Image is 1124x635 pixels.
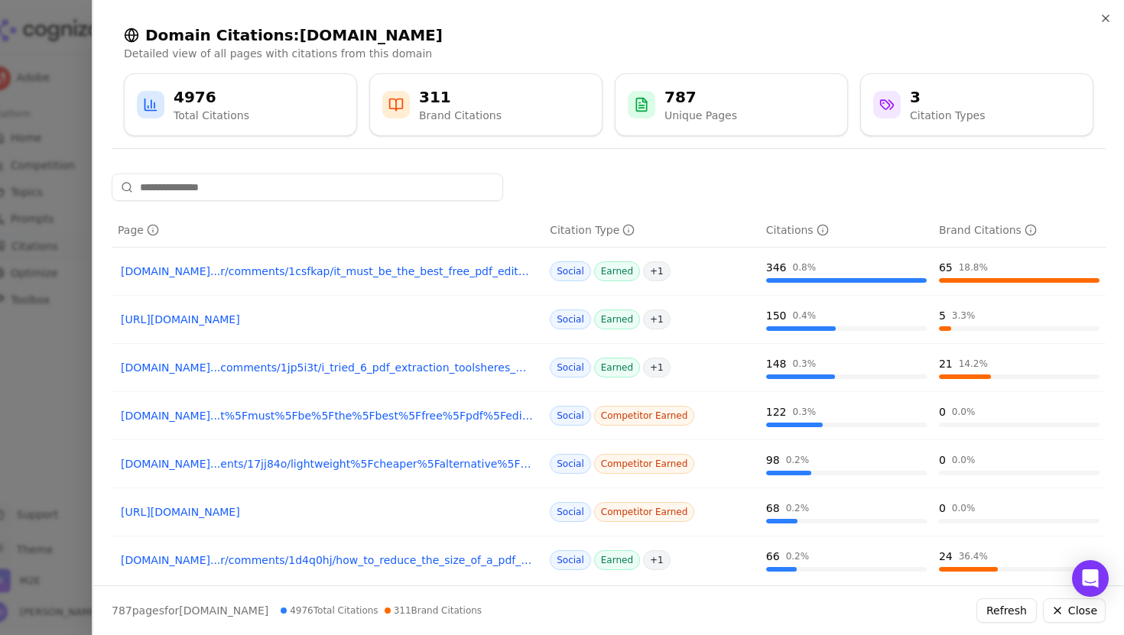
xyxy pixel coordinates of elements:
[112,604,132,617] span: 787
[594,406,695,426] span: Competitor Earned
[786,550,810,562] div: 0.2 %
[766,308,787,323] div: 150
[939,356,953,371] div: 21
[550,222,635,238] div: Citation Type
[385,604,482,617] span: 311 Brand Citations
[766,356,787,371] div: 148
[550,358,591,377] span: Social
[939,260,953,275] div: 65
[766,549,780,564] div: 66
[594,550,640,570] span: Earned
[664,108,737,123] div: Unique Pages
[112,603,268,618] p: page s for
[766,260,787,275] div: 346
[793,358,817,370] div: 0.3 %
[793,309,817,322] div: 0.4 %
[419,86,502,108] div: 311
[910,86,985,108] div: 3
[643,261,671,281] span: + 1
[643,309,671,329] span: + 1
[419,108,502,123] div: Brand Citations
[121,456,534,471] a: [DOMAIN_NAME]...ents/17jj84o/lightweight%5Fcheaper%5Falternative%5Fto%5Fadobe%5Ffor
[952,454,976,466] div: 0.0 %
[124,24,1093,46] h2: Domain Citations: [DOMAIN_NAME]
[959,261,988,274] div: 18.8 %
[121,552,534,568] a: [DOMAIN_NAME]...r/comments/1d4q0hj/how_to_reduce_the_size_of_a_pdf_with_a_free_tool
[550,550,591,570] span: Social
[760,213,933,248] th: totalCitationCount
[959,358,988,370] div: 14.2 %
[281,604,378,617] span: 4976 Total Citations
[594,454,695,474] span: Competitor Earned
[550,309,591,329] span: Social
[112,213,544,248] th: page
[121,264,534,279] a: [DOMAIN_NAME]...r/comments/1csfkap/it_must_be_the_best_free_pdf_editor_you_can_find
[594,502,695,522] span: Competitor Earned
[939,404,946,420] div: 0
[121,504,534,520] a: [URL][DOMAIN_NAME]
[786,502,810,514] div: 0.2 %
[952,406,976,418] div: 0.0 %
[594,309,640,329] span: Earned
[766,404,787,420] div: 122
[952,309,976,322] div: 3.3 %
[939,452,946,468] div: 0
[939,308,946,323] div: 5
[124,46,1093,61] p: Detailed view of all pages with citations from this domain
[643,358,671,377] span: + 1
[766,501,780,516] div: 68
[664,86,737,108] div: 787
[550,406,591,426] span: Social
[939,501,946,516] div: 0
[766,222,829,238] div: Citations
[793,261,817,274] div: 0.8 %
[121,360,534,375] a: [DOMAIN_NAME]...comments/1jp5i3t/i_tried_6_pdf_extraction_toolsheres_what_i_learned
[174,108,249,123] div: Total Citations
[594,261,640,281] span: Earned
[939,222,1037,238] div: Brand Citations
[939,549,953,564] div: 24
[594,358,640,377] span: Earned
[933,213,1106,248] th: brandCitationCount
[121,312,534,327] a: [URL][DOMAIN_NAME]
[793,406,817,418] div: 0.3 %
[121,408,534,423] a: [DOMAIN_NAME]...t%5Fmust%5Fbe%5Fthe%5Fbest%5Ffree%5Fpdf%5Feditor%5Fyou%5Fcan%5Ffind
[550,502,591,522] span: Social
[910,108,985,123] div: Citation Types
[118,222,159,238] div: Page
[959,550,988,562] div: 36.4 %
[766,452,780,468] div: 98
[643,550,671,570] span: + 1
[550,454,591,474] span: Social
[544,213,760,248] th: citationTypes
[550,261,591,281] span: Social
[952,502,976,514] div: 0.0 %
[179,604,268,617] span: [DOMAIN_NAME]
[976,598,1037,623] button: Refresh
[174,86,249,108] div: 4976
[1043,598,1106,623] button: Close
[786,454,810,466] div: 0.2 %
